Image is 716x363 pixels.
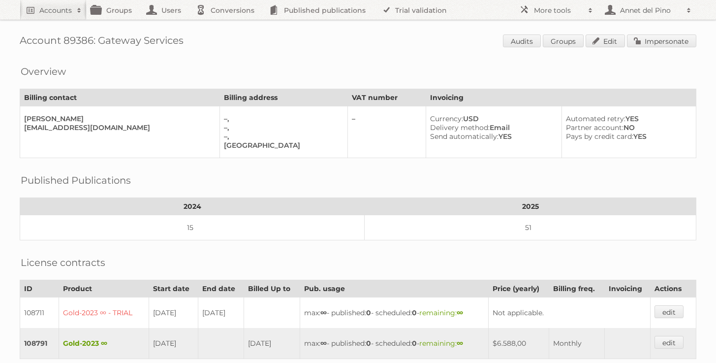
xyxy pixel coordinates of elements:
div: YES [430,132,554,141]
td: 15 [20,215,365,240]
td: Not applicable. [488,297,650,329]
a: Edit [586,34,625,47]
strong: 0 [412,339,417,348]
th: Actions [651,280,696,297]
h2: Published Publications [21,173,131,188]
td: $6.588,00 [488,328,549,359]
th: VAT number [348,89,426,106]
div: Email [430,123,554,132]
h2: More tools [534,5,583,15]
span: Currency: [430,114,463,123]
h1: Account 89386: Gateway Services [20,34,696,49]
strong: ∞ [457,308,463,317]
td: max: - published: - scheduled: - [300,297,488,329]
div: YES [566,132,688,141]
th: Start date [149,280,198,297]
div: [GEOGRAPHIC_DATA] [224,141,340,150]
strong: 0 [412,308,417,317]
div: [EMAIL_ADDRESS][DOMAIN_NAME] [24,123,212,132]
th: Pub. usage [300,280,488,297]
strong: 0 [366,308,371,317]
td: Gold-2023 ∞ [59,328,149,359]
div: NO [566,123,688,132]
td: 108791 [20,328,59,359]
td: 51 [365,215,696,240]
span: remaining: [419,308,463,317]
div: [PERSON_NAME] [24,114,212,123]
strong: 0 [366,339,371,348]
th: Invoicing [426,89,696,106]
th: Billing address [219,89,347,106]
th: End date [198,280,244,297]
h2: License contracts [21,255,105,270]
th: Billed Up to [244,280,300,297]
span: Send automatically: [430,132,498,141]
td: Monthly [549,328,604,359]
a: Audits [503,34,541,47]
td: – [348,106,426,158]
span: remaining: [419,339,463,348]
div: –, [224,114,340,123]
td: [DATE] [198,297,244,329]
strong: ∞ [457,339,463,348]
div: YES [566,114,688,123]
span: Partner account: [566,123,623,132]
td: 108711 [20,297,59,329]
div: –, [224,123,340,132]
th: 2024 [20,198,365,215]
a: Groups [543,34,584,47]
span: Automated retry: [566,114,625,123]
div: USD [430,114,554,123]
td: [DATE] [149,297,198,329]
span: Delivery method: [430,123,490,132]
strong: ∞ [320,308,327,317]
span: Pays by credit card: [566,132,633,141]
th: Price (yearly) [488,280,549,297]
td: max: - published: - scheduled: - [300,328,488,359]
th: Billing contact [20,89,220,106]
h2: Overview [21,64,66,79]
h2: Annet del Pino [618,5,682,15]
td: [DATE] [244,328,300,359]
th: Billing freq. [549,280,604,297]
a: Impersonate [627,34,696,47]
th: Invoicing [604,280,651,297]
strong: ∞ [320,339,327,348]
a: edit [654,305,684,318]
div: –, [224,132,340,141]
h2: Accounts [39,5,72,15]
td: [DATE] [149,328,198,359]
th: Product [59,280,149,297]
a: edit [654,336,684,349]
th: 2025 [365,198,696,215]
td: Gold-2023 ∞ - TRIAL [59,297,149,329]
th: ID [20,280,59,297]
